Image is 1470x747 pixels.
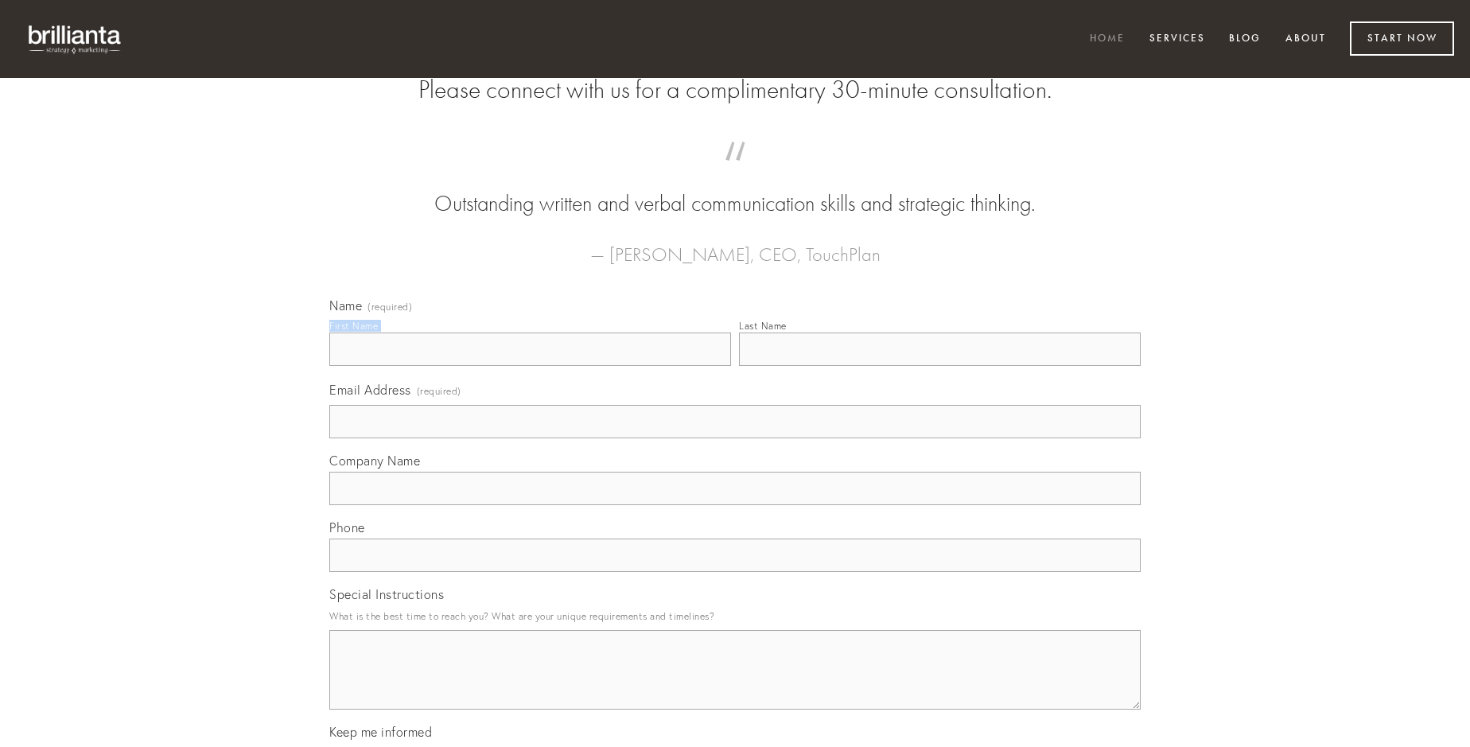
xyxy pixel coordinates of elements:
[355,220,1115,270] figcaption: — [PERSON_NAME], CEO, TouchPlan
[329,75,1141,105] h2: Please connect with us for a complimentary 30-minute consultation.
[329,320,378,332] div: First Name
[329,586,444,602] span: Special Instructions
[329,724,432,740] span: Keep me informed
[1350,21,1454,56] a: Start Now
[739,320,787,332] div: Last Name
[1219,26,1271,53] a: Blog
[1275,26,1336,53] a: About
[355,158,1115,220] blockquote: Outstanding written and verbal communication skills and strategic thinking.
[355,158,1115,189] span: “
[1079,26,1135,53] a: Home
[329,453,420,469] span: Company Name
[1139,26,1215,53] a: Services
[16,16,135,62] img: brillianta - research, strategy, marketing
[329,382,411,398] span: Email Address
[329,519,365,535] span: Phone
[329,605,1141,627] p: What is the best time to reach you? What are your unique requirements and timelines?
[329,298,362,313] span: Name
[417,380,461,402] span: (required)
[367,302,412,312] span: (required)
